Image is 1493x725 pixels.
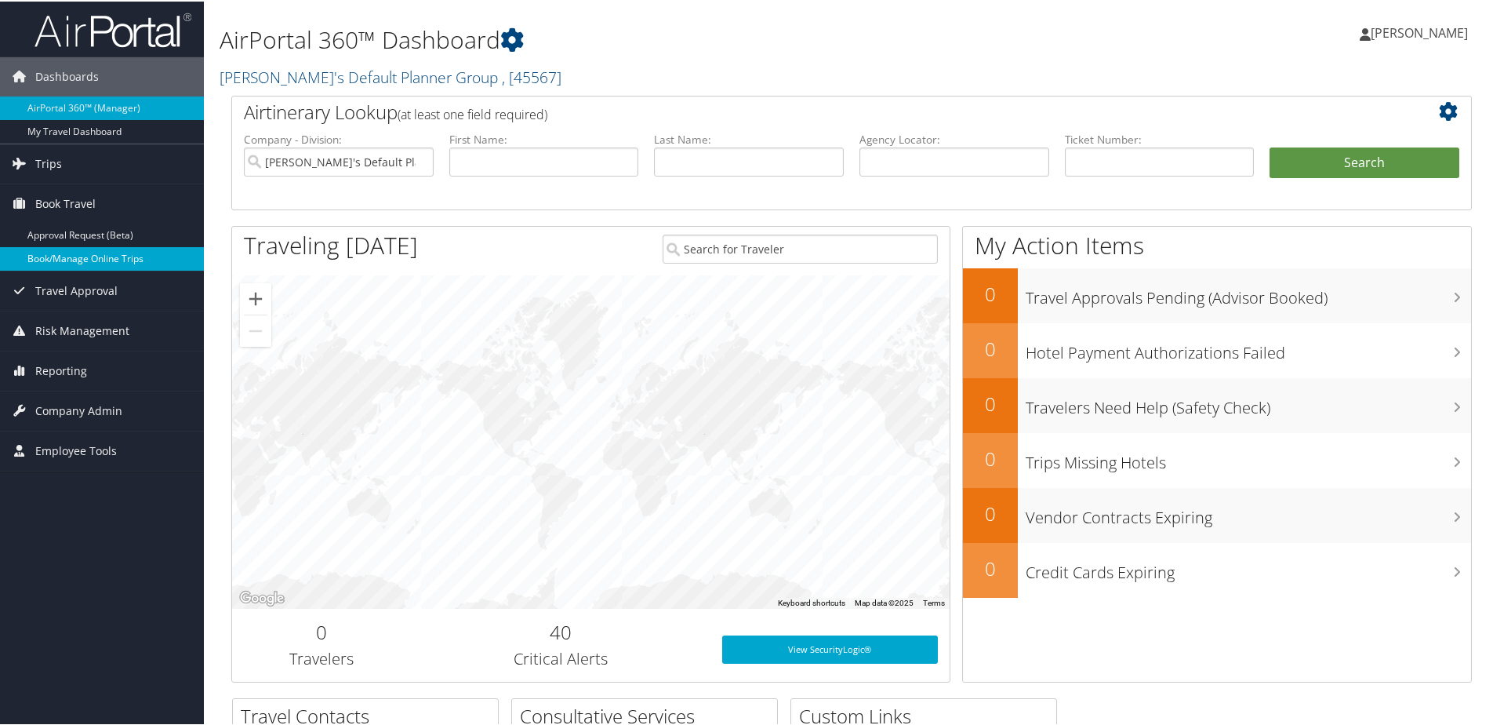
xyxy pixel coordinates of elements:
[236,587,288,607] a: Open this area in Google Maps (opens a new window)
[35,56,99,95] span: Dashboards
[963,279,1018,306] h2: 0
[35,430,117,469] span: Employee Tools
[963,267,1471,322] a: 0Travel Approvals Pending (Advisor Booked)
[244,130,434,146] label: Company - Division:
[963,228,1471,260] h1: My Action Items
[923,597,945,606] a: Terms (opens in new tab)
[1026,278,1471,308] h3: Travel Approvals Pending (Advisor Booked)
[963,377,1471,432] a: 0Travelers Need Help (Safety Check)
[35,270,118,309] span: Travel Approval
[963,322,1471,377] a: 0Hotel Payment Authorizations Failed
[855,597,914,606] span: Map data ©2025
[423,647,699,669] h3: Critical Alerts
[1026,497,1471,527] h3: Vendor Contracts Expiring
[35,143,62,182] span: Trips
[35,310,129,349] span: Risk Management
[1026,388,1471,417] h3: Travelers Need Help (Safety Check)
[663,233,938,262] input: Search for Traveler
[220,22,1063,55] h1: AirPortal 360™ Dashboard
[963,444,1018,471] h2: 0
[1371,23,1468,40] span: [PERSON_NAME]
[1026,443,1471,472] h3: Trips Missing Hotels
[449,130,639,146] label: First Name:
[35,350,87,389] span: Reporting
[236,587,288,607] img: Google
[1065,130,1255,146] label: Ticket Number:
[963,499,1018,526] h2: 0
[502,65,561,86] span: , [ 45567 ]
[963,432,1471,486] a: 0Trips Missing Hotels
[654,130,844,146] label: Last Name:
[244,97,1356,124] h2: Airtinerary Lookup
[35,10,191,47] img: airportal-logo.png
[244,618,400,644] h2: 0
[244,647,400,669] h3: Travelers
[240,282,271,313] button: Zoom in
[1026,552,1471,582] h3: Credit Cards Expiring
[35,183,96,222] span: Book Travel
[963,541,1471,596] a: 0Credit Cards Expiring
[722,634,938,662] a: View SecurityLogic®
[423,618,699,644] h2: 40
[963,334,1018,361] h2: 0
[963,554,1018,581] h2: 0
[1360,8,1484,55] a: [PERSON_NAME]
[244,228,418,260] h1: Traveling [DATE]
[963,389,1018,416] h2: 0
[220,65,561,86] a: [PERSON_NAME]'s Default Planner Group
[778,596,845,607] button: Keyboard shortcuts
[859,130,1049,146] label: Agency Locator:
[240,314,271,345] button: Zoom out
[398,104,547,122] span: (at least one field required)
[1026,333,1471,362] h3: Hotel Payment Authorizations Failed
[35,390,122,429] span: Company Admin
[963,486,1471,541] a: 0Vendor Contracts Expiring
[1270,146,1459,177] button: Search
